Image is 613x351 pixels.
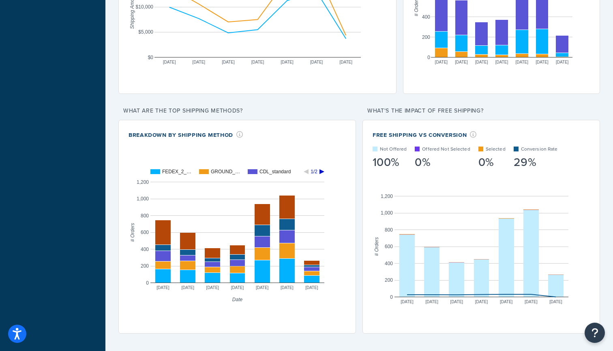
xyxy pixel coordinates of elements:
[162,169,191,174] text: FEDEX_2_…
[455,60,468,64] text: [DATE]
[435,60,448,64] text: [DATE]
[450,299,463,304] text: [DATE]
[556,60,569,64] text: [DATE]
[385,277,393,283] text: 200
[232,296,243,302] text: Date
[137,196,149,202] text: 1,000
[390,294,393,300] text: 0
[137,179,149,185] text: 1,200
[373,157,407,168] div: 100%
[475,299,488,304] text: [DATE]
[206,285,219,289] text: [DATE]
[385,227,393,232] text: 800
[495,60,508,64] text: [DATE]
[380,145,407,153] p: Not Offered
[381,210,393,216] text: 1,000
[141,230,149,235] text: 600
[401,299,414,304] text: [DATE]
[373,170,590,323] svg: A chart.
[425,299,438,304] text: [DATE]
[362,105,600,117] p: What's the impact of Free Shipping?
[305,285,318,289] text: [DATE]
[231,285,244,289] text: [DATE]
[222,60,235,64] text: [DATE]
[156,285,169,289] text: [DATE]
[422,145,470,153] p: Offered Not Selected
[138,29,153,35] text: $5,000
[585,323,605,343] button: Open Resource Center
[478,157,506,168] div: 0%
[129,155,346,309] svg: A chart.
[373,130,566,139] div: Free Shipping vs Conversion
[311,169,317,174] text: 1/2
[281,60,294,64] text: [DATE]
[516,60,529,64] text: [DATE]
[193,60,206,64] text: [DATE]
[385,260,393,266] text: 400
[130,223,135,242] text: # Orders
[500,299,513,304] text: [DATE]
[181,285,194,289] text: [DATE]
[486,145,506,153] p: Selected
[339,60,352,64] text: [DATE]
[129,130,243,139] div: Breakdown by Shipping Method
[141,263,149,269] text: 200
[385,244,393,249] text: 600
[148,54,154,60] text: $0
[259,169,291,174] text: CDL_standard
[428,54,431,60] text: 0
[475,60,488,64] text: [DATE]
[211,169,240,174] text: GROUND_…
[514,157,558,168] div: 29%
[536,60,549,64] text: [DATE]
[381,193,393,199] text: 1,200
[141,213,149,218] text: 800
[422,14,430,20] text: 400
[422,34,430,40] text: 200
[146,280,149,285] text: 0
[256,285,269,289] text: [DATE]
[118,105,356,117] p: What are the top shipping methods?
[549,299,562,304] text: [DATE]
[163,60,176,64] text: [DATE]
[374,237,379,256] text: # Orders
[136,4,154,10] text: $10,000
[281,285,294,289] text: [DATE]
[415,157,470,168] div: 0%
[521,145,558,153] p: Conversion Rate
[141,246,149,252] text: 400
[525,299,538,304] text: [DATE]
[310,60,323,64] text: [DATE]
[251,60,264,64] text: [DATE]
